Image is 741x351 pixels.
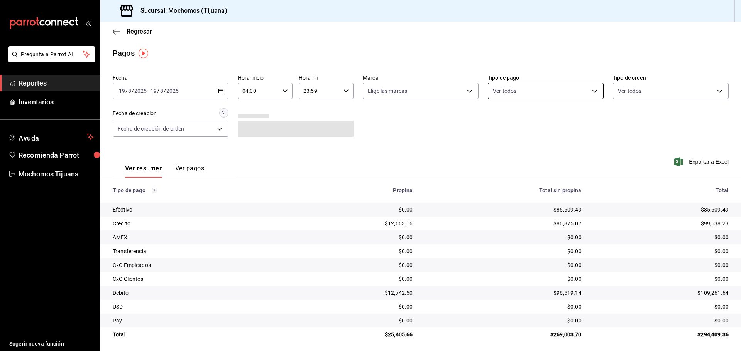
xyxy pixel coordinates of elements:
[301,275,413,283] div: $0.00
[594,303,729,311] div: $0.00
[134,88,147,94] input: ----
[238,75,293,81] label: Hora inicio
[425,187,581,193] div: Total sin propina
[425,206,581,213] div: $85,609.49
[493,87,516,95] span: Ver todos
[301,261,413,269] div: $0.00
[113,187,288,193] div: Tipo de pago
[618,87,641,95] span: Ver todos
[594,247,729,255] div: $0.00
[301,220,413,227] div: $12,663.16
[425,331,581,338] div: $269,003.70
[128,88,132,94] input: --
[5,56,95,64] a: Pregunta a Parrot AI
[166,88,179,94] input: ----
[301,289,413,297] div: $12,742.50
[85,20,91,26] button: open_drawer_menu
[425,233,581,241] div: $0.00
[21,50,83,59] span: Pregunta a Parrot AI
[139,49,148,58] img: Tooltip marker
[19,169,94,179] span: Mochomos Tijuana
[160,88,164,94] input: --
[134,6,227,15] h3: Sucursal: Mochomos (Tijuana)
[127,28,152,35] span: Regresar
[301,247,413,255] div: $0.00
[175,165,204,178] button: Ver pagos
[19,132,84,141] span: Ayuda
[594,206,729,213] div: $85,609.49
[19,97,94,107] span: Inventarios
[425,247,581,255] div: $0.00
[125,165,204,178] div: navigation tabs
[594,233,729,241] div: $0.00
[118,125,184,133] span: Fecha de creación de orden
[425,289,581,297] div: $96,519.14
[613,75,729,81] label: Tipo de orden
[148,88,149,94] span: -
[132,88,134,94] span: /
[425,275,581,283] div: $0.00
[301,317,413,324] div: $0.00
[125,165,163,178] button: Ver resumen
[425,303,581,311] div: $0.00
[113,331,288,338] div: Total
[19,150,94,160] span: Recomienda Parrot
[113,261,288,269] div: CxC Empleados
[113,75,228,81] label: Fecha
[676,157,729,166] button: Exportar a Excel
[594,289,729,297] div: $109,261.64
[113,275,288,283] div: CxC Clientes
[301,187,413,193] div: Propina
[368,87,407,95] span: Elige las marcas
[488,75,604,81] label: Tipo de pago
[301,206,413,213] div: $0.00
[152,188,157,193] svg: Los pagos realizados con Pay y otras terminales son montos brutos.
[118,88,125,94] input: --
[19,78,94,88] span: Reportes
[164,88,166,94] span: /
[125,88,128,94] span: /
[594,187,729,193] div: Total
[157,88,159,94] span: /
[9,340,94,348] span: Sugerir nueva función
[8,46,95,62] button: Pregunta a Parrot AI
[594,331,729,338] div: $294,409.36
[425,220,581,227] div: $86,875.07
[113,109,157,118] div: Fecha de creación
[113,206,288,213] div: Efectivo
[301,233,413,241] div: $0.00
[113,303,288,311] div: USD
[113,247,288,255] div: Transferencia
[594,275,729,283] div: $0.00
[425,261,581,269] div: $0.00
[113,47,135,59] div: Pagos
[594,220,729,227] div: $99,538.23
[113,289,288,297] div: Debito
[363,75,479,81] label: Marca
[113,28,152,35] button: Regresar
[301,303,413,311] div: $0.00
[113,233,288,241] div: AMEX
[150,88,157,94] input: --
[594,261,729,269] div: $0.00
[299,75,354,81] label: Hora fin
[113,317,288,324] div: Pay
[425,317,581,324] div: $0.00
[594,317,729,324] div: $0.00
[113,220,288,227] div: Credito
[301,331,413,338] div: $25,405.66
